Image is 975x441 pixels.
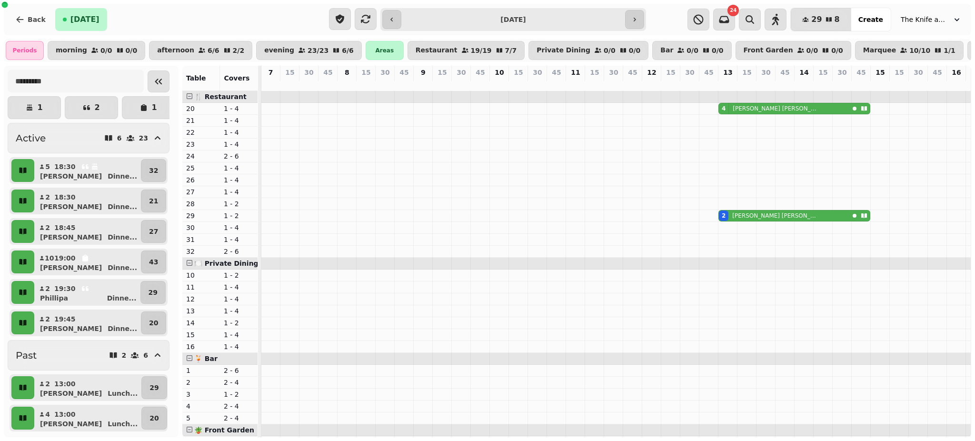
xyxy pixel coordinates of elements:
[122,352,127,359] p: 2
[186,223,216,232] p: 30
[224,128,254,137] p: 1 - 4
[141,251,166,273] button: 43
[186,187,216,197] p: 27
[629,47,641,54] p: 0 / 0
[186,116,216,125] p: 21
[495,68,504,77] p: 10
[648,79,656,89] p: 0
[381,79,389,89] p: 0
[224,140,254,149] p: 1 - 4
[36,311,139,334] button: 219:45[PERSON_NAME]Dinne...
[855,41,964,60] button: Marquee10/101/1
[186,318,216,328] p: 14
[107,293,137,303] p: Dinne ...
[408,41,525,60] button: Restaurant19/197/7
[224,390,254,399] p: 1 - 2
[224,413,254,423] p: 2 - 4
[686,79,694,89] p: 0
[732,212,819,220] p: [PERSON_NAME] [PERSON_NAME]
[629,79,637,89] p: 0
[37,104,42,111] p: 1
[895,79,903,89] p: 0
[56,47,87,54] p: morning
[224,271,254,280] p: 1 - 2
[186,271,216,280] p: 10
[100,47,112,54] p: 0 / 0
[224,378,254,387] p: 2 - 4
[186,247,216,256] p: 32
[233,47,245,54] p: 2 / 2
[208,47,219,54] p: 6 / 6
[419,79,427,89] p: 0
[269,68,273,77] p: 7
[224,199,254,209] p: 1 - 2
[553,79,560,89] p: 0
[122,96,175,119] button: 1
[126,47,138,54] p: 0 / 0
[45,410,50,419] p: 4
[117,135,122,141] p: 6
[70,16,99,23] span: [DATE]
[818,68,827,77] p: 15
[54,314,76,324] p: 19:45
[65,96,118,119] button: 2
[108,389,138,398] p: Lunch ...
[224,318,254,328] p: 1 - 2
[224,401,254,411] p: 2 - 4
[186,175,216,185] p: 26
[528,41,648,60] button: Private Dining0/00/0
[858,16,883,23] span: Create
[438,68,447,77] p: 15
[308,47,328,54] p: 23 / 23
[54,223,76,232] p: 18:45
[909,47,930,54] p: 10 / 10
[780,68,789,77] p: 45
[8,340,169,371] button: Past26
[186,330,216,340] p: 15
[186,306,216,316] p: 13
[36,376,139,399] button: 213:00[PERSON_NAME]Lunch...
[186,163,216,173] p: 25
[345,68,349,77] p: 8
[400,79,408,89] p: 0
[28,16,46,23] span: Back
[224,282,254,292] p: 1 - 4
[6,41,44,60] div: Periods
[305,79,313,89] p: 0
[901,15,948,24] span: The Knife and [PERSON_NAME]
[36,251,139,273] button: 1019:00[PERSON_NAME]Dinne...
[54,284,76,293] p: 19:30
[647,68,656,77] p: 12
[660,47,673,54] p: Bar
[863,47,896,54] p: Marquee
[366,41,404,60] div: Areas
[16,349,37,362] h2: Past
[224,116,254,125] p: 1 - 4
[590,68,599,77] p: 15
[742,68,751,77] p: 15
[933,68,942,77] p: 45
[457,68,466,77] p: 30
[781,79,789,89] p: 0
[108,324,137,333] p: Dinne ...
[149,166,158,175] p: 32
[224,104,254,113] p: 1 - 4
[591,79,598,89] p: 0
[40,324,102,333] p: [PERSON_NAME]
[399,68,408,77] p: 45
[224,247,254,256] p: 2 - 6
[224,74,249,82] span: Covers
[224,163,254,173] p: 1 - 4
[141,220,166,243] button: 27
[45,314,50,324] p: 2
[722,212,726,220] div: 2
[224,342,254,351] p: 1 - 4
[733,105,820,112] p: [PERSON_NAME] [PERSON_NAME]
[819,79,827,89] p: 0
[876,68,885,77] p: 15
[224,175,254,185] p: 1 - 4
[705,79,713,89] p: 0
[342,47,354,54] p: 6 / 6
[40,171,102,181] p: [PERSON_NAME]
[730,8,736,13] span: 24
